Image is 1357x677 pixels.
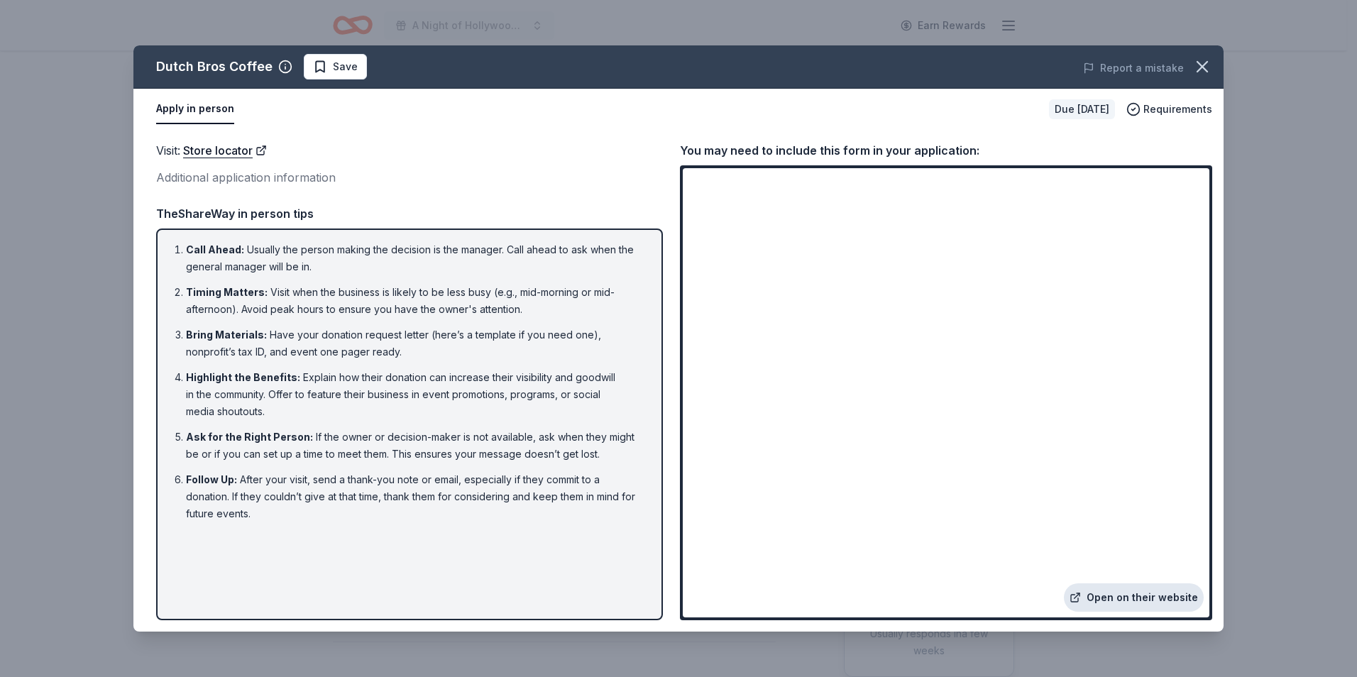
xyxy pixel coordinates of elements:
[1126,101,1212,118] button: Requirements
[1143,101,1212,118] span: Requirements
[156,55,273,78] div: Dutch Bros Coffee
[156,168,663,187] div: Additional application information
[186,471,642,522] li: After your visit, send a thank-you note or email, especially if they commit to a donation. If the...
[186,243,244,255] span: Call Ahead :
[183,141,267,160] a: Store locator
[1083,60,1184,77] button: Report a mistake
[156,94,234,124] button: Apply in person
[186,241,642,275] li: Usually the person making the decision is the manager. Call ahead to ask when the general manager...
[186,371,300,383] span: Highlight the Benefits :
[333,58,358,75] span: Save
[304,54,367,79] button: Save
[186,329,267,341] span: Bring Materials :
[680,141,1212,160] div: You may need to include this form in your application:
[186,284,642,318] li: Visit when the business is likely to be less busy (e.g., mid-morning or mid-afternoon). Avoid pea...
[186,429,642,463] li: If the owner or decision-maker is not available, ask when they might be or if you can set up a ti...
[186,369,642,420] li: Explain how their donation can increase their visibility and goodwill in the community. Offer to ...
[186,286,268,298] span: Timing Matters :
[156,141,663,160] div: Visit :
[1049,99,1115,119] div: Due [DATE]
[186,473,237,485] span: Follow Up :
[186,431,313,443] span: Ask for the Right Person :
[1064,583,1204,612] a: Open on their website
[186,326,642,360] li: Have your donation request letter (here’s a template if you need one), nonprofit’s tax ID, and ev...
[156,204,663,223] div: TheShareWay in person tips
